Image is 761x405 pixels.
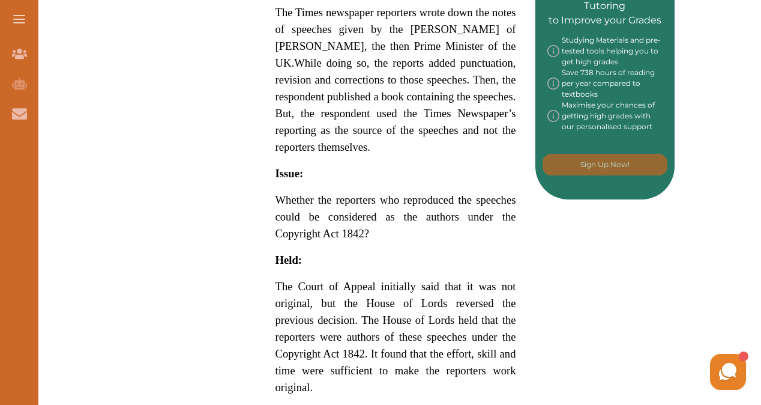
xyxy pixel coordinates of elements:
[275,193,516,240] span: Whether the reporters who reproduced the speeches could be considered as the authors under the Co...
[473,351,749,393] iframe: HelpCrunch
[547,100,559,132] img: info-img
[275,167,304,180] strong: Issue:
[547,67,559,100] img: info-img
[547,67,663,100] div: Save 738 hours of reading per year compared to textbooks
[543,154,667,175] button: [object Object]
[275,254,302,266] strong: Held:
[580,159,630,170] p: Sign Up Now!
[547,35,559,67] img: info-img
[275,56,516,153] span: While doing so, the reports added punctuation, revision and corrections to those speeches. Then, ...
[547,100,663,132] div: Maximise your chances of getting high grades with our personalised support
[275,6,516,69] span: The Times newspaper reporters wrote down the notes of speeches given by the [PERSON_NAME] of [PER...
[275,280,516,394] span: The Court of Appeal initially said that it was not original, but the House of Lords reversed the ...
[547,35,663,67] div: Studying Materials and pre-tested tools helping you to get high grades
